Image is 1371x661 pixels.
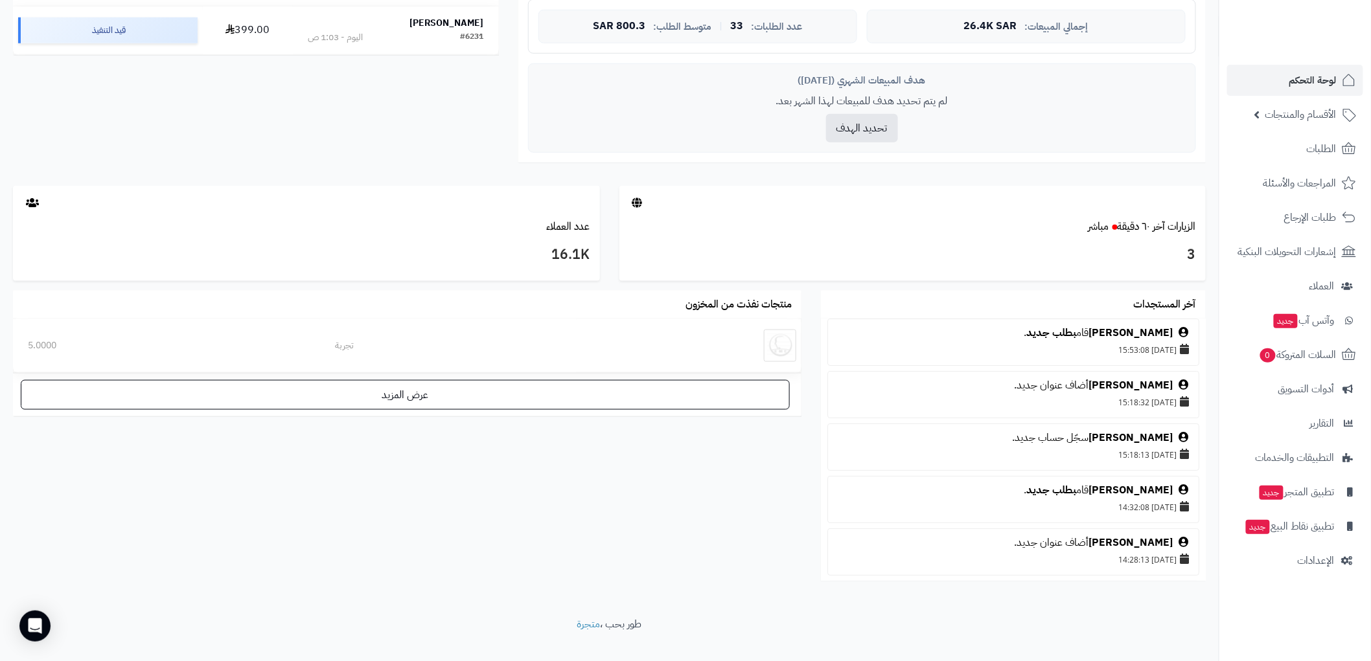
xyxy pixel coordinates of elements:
[18,17,198,43] div: قيد التنفيذ
[1089,430,1173,445] a: [PERSON_NAME]
[1227,65,1363,96] a: لوحة التحكم
[730,21,743,32] span: 33
[1310,414,1335,432] span: التقارير
[577,617,601,633] a: متجرة
[1089,377,1173,393] a: [PERSON_NAME]
[335,339,561,352] div: تجربة
[1260,486,1284,500] span: جديد
[538,74,1186,87] div: هدف المبيعات الشهري ([DATE])
[835,535,1192,550] div: أضاف عنوان جديد.
[410,16,484,30] strong: [PERSON_NAME]
[308,31,363,44] div: اليوم - 1:03 ص
[1227,545,1363,576] a: الإعدادات
[1227,133,1363,164] a: الطلبات
[1260,348,1276,363] span: 0
[751,21,802,32] span: عدد الطلبات:
[1309,277,1335,295] span: العملاء
[1227,374,1363,405] a: أدوات التسويق
[28,339,305,352] div: 5.0000
[835,498,1192,516] div: [DATE] 14:32:08
[1227,168,1363,199] a: المراجعات والأسئلة
[719,21,722,31] span: |
[593,21,645,32] span: 800.3 SAR
[1238,243,1337,261] span: إشعارات التحويلات البنكية
[1227,271,1363,302] a: العملاء
[547,219,590,234] a: عدد العملاء
[1289,71,1337,89] span: لوحة التحكم
[1227,442,1363,473] a: التطبيقات والخدمات
[1026,325,1076,341] a: بطلب جديد
[1026,482,1076,498] a: بطلب جديد
[461,31,484,44] div: #6231
[835,326,1192,341] div: قام .
[1227,305,1363,336] a: وآتس آبجديد
[1259,346,1337,364] span: السلات المتروكة
[1274,314,1298,328] span: جديد
[1307,140,1337,158] span: الطلبات
[1283,10,1359,37] img: logo-2.png
[1227,511,1363,542] a: تطبيق نقاط البيعجديد
[685,299,792,311] h3: منتجات نفذت من المخزون
[964,21,1017,32] span: 26.4K SAR
[1227,476,1363,508] a: تطبيق المتجرجديد
[1246,520,1270,534] span: جديد
[1298,552,1335,570] span: الإعدادات
[1134,299,1196,311] h3: آخر المستجدات
[203,6,294,54] td: 399.00
[1089,482,1173,498] a: [PERSON_NAME]
[21,380,790,410] a: عرض المزيد
[1265,106,1337,124] span: الأقسام والمنتجات
[1278,380,1335,398] span: أدوات التسويق
[835,393,1192,411] div: [DATE] 15:18:32
[1089,535,1173,550] a: [PERSON_NAME]
[653,21,711,32] span: متوسط الطلب:
[1258,483,1335,501] span: تطبيق المتجر
[1227,339,1363,370] a: السلات المتروكة0
[835,445,1192,464] div: [DATE] 15:18:13
[1256,449,1335,467] span: التطبيقات والخدمات
[538,94,1186,109] p: لم يتم تحديد هدف للمبيعات لهذا الشهر بعد.
[19,611,51,642] div: Open Intercom Messenger
[1284,208,1337,227] span: طلبات الإرجاع
[826,114,898,142] button: تحديد الهدف
[835,550,1192,568] div: [DATE] 14:28:13
[1025,21,1089,32] span: إجمالي المبيعات:
[23,244,590,266] h3: 16.1K
[835,483,1192,498] div: قام .
[1227,236,1363,267] a: إشعارات التحويلات البنكية
[1263,174,1337,192] span: المراجعات والأسئلة
[764,330,796,362] img: تجربة
[835,378,1192,393] div: أضاف عنوان جديد.
[1273,311,1335,330] span: وآتس آب
[1227,408,1363,439] a: التقارير
[1089,219,1196,234] a: الزيارات آخر ٦٠ دقيقةمباشر
[835,431,1192,445] div: سجّل حساب جديد.
[1227,202,1363,233] a: طلبات الإرجاع
[629,244,1197,266] h3: 3
[835,341,1192,359] div: [DATE] 15:53:08
[1245,517,1335,535] span: تطبيق نقاط البيع
[1089,325,1173,341] a: [PERSON_NAME]
[1089,219,1109,234] small: مباشر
